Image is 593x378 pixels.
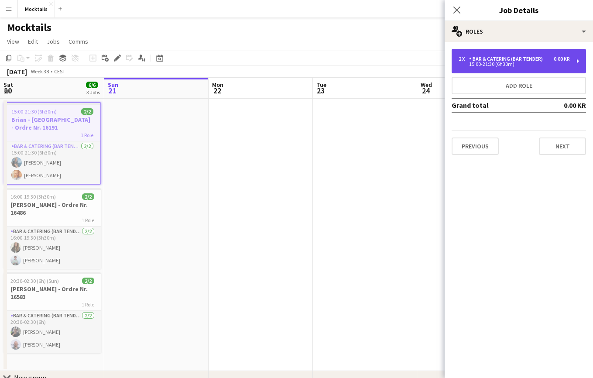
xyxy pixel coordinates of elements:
span: View [7,38,19,45]
button: Add role [452,77,586,94]
span: Wed [421,81,432,89]
span: 6/6 [86,82,98,88]
h3: [PERSON_NAME] - Ordre Nr. 16583 [3,285,101,301]
app-job-card: 16:00-19:30 (3h30m)2/2[PERSON_NAME] - Ordre Nr. 164861 RoleBar & Catering (Bar Tender)2/216:00-19... [3,188,101,269]
span: Comms [69,38,88,45]
app-card-role: Bar & Catering (Bar Tender)2/220:30-02:30 (6h)[PERSON_NAME][PERSON_NAME] [3,311,101,353]
span: 20:30-02:30 (6h) (Sun) [10,278,59,284]
div: CEST [54,68,65,75]
span: 2/2 [81,108,93,115]
h3: Job Details [445,4,593,16]
span: 1 Role [82,301,94,308]
h3: Brian - [GEOGRAPHIC_DATA] - Ordre Nr. 16191 [4,116,100,131]
button: Mocktails [18,0,55,17]
div: 3 Jobs [86,89,100,96]
span: 2/2 [82,193,94,200]
td: 0.00 KR [535,98,586,112]
span: 16:00-19:30 (3h30m) [10,193,56,200]
td: Grand total [452,98,535,112]
span: Tue [316,81,326,89]
h1: Mocktails [7,21,51,34]
a: Jobs [43,36,63,47]
span: 1 Role [82,217,94,223]
span: 22 [211,86,223,96]
div: 15:00-21:30 (6h30m) [459,62,570,66]
app-card-role: Bar & Catering (Bar Tender)2/215:00-21:30 (6h30m)[PERSON_NAME][PERSON_NAME] [4,141,100,184]
div: Bar & Catering (Bar Tender) [469,56,546,62]
span: 1 Role [81,132,93,138]
span: 23 [315,86,326,96]
a: View [3,36,23,47]
div: 0.00 KR [554,56,570,62]
a: Edit [24,36,41,47]
span: 20 [2,86,13,96]
span: 15:00-21:30 (6h30m) [11,108,57,115]
span: Sat [3,81,13,89]
span: Edit [28,38,38,45]
span: 21 [106,86,118,96]
a: Comms [65,36,92,47]
div: [DATE] [7,67,27,76]
h3: [PERSON_NAME] - Ordre Nr. 16486 [3,201,101,216]
button: Next [539,137,586,155]
span: Mon [212,81,223,89]
button: Previous [452,137,499,155]
div: 2 x [459,56,469,62]
app-job-card: 20:30-02:30 (6h) (Sun)2/2[PERSON_NAME] - Ordre Nr. 165831 RoleBar & Catering (Bar Tender)2/220:30... [3,272,101,353]
app-job-card: 15:00-21:30 (6h30m)2/2Brian - [GEOGRAPHIC_DATA] - Ordre Nr. 161911 RoleBar & Catering (Bar Tender... [3,102,101,185]
span: Jobs [47,38,60,45]
div: Roles [445,21,593,42]
span: 2/2 [82,278,94,284]
app-card-role: Bar & Catering (Bar Tender)2/216:00-19:30 (3h30m)[PERSON_NAME][PERSON_NAME] [3,227,101,269]
span: Sun [108,81,118,89]
span: Week 38 [29,68,51,75]
span: 24 [419,86,432,96]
